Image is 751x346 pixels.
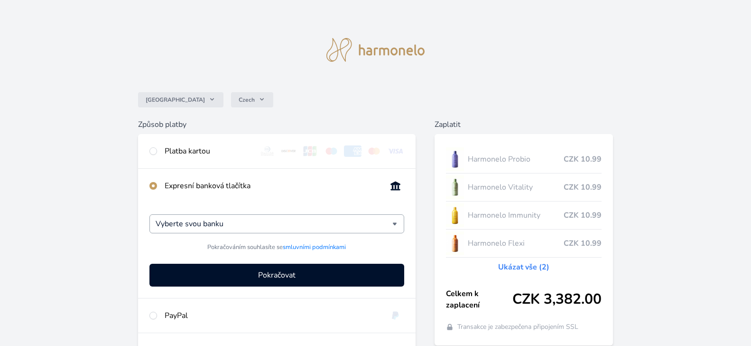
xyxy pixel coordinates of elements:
span: CZK 10.99 [564,238,602,249]
span: Harmonelo Immunity [468,210,564,221]
div: PayPal [165,310,379,321]
div: Vyberte svou banku [149,214,404,233]
h6: Zaplatit [435,119,613,130]
span: CZK 10.99 [564,210,602,221]
span: Transakce je zabezpečena připojením SSL [457,322,578,332]
img: maestro.svg [323,145,340,157]
div: Expresní banková tlačítka [165,180,379,192]
span: Czech [239,96,255,104]
span: Pokračovat [258,269,296,281]
button: [GEOGRAPHIC_DATA] [138,92,223,107]
img: paypal.svg [387,310,404,321]
span: Harmonelo Vitality [468,182,564,193]
div: Platba kartou [165,145,251,157]
button: Czech [231,92,273,107]
img: logo.svg [326,38,425,62]
img: CLEAN_PROBIO_se_stinem_x-lo.jpg [446,147,464,171]
img: CLEAN_FLEXI_se_stinem_x-hi_(1)-lo.jpg [446,231,464,255]
img: discover.svg [280,145,297,157]
span: Celkem k zaplacení [446,288,513,311]
img: visa.svg [387,145,404,157]
span: Harmonelo Flexi [468,238,564,249]
span: Pokračováním souhlasíte se [207,243,346,252]
button: Pokračovat [149,264,404,287]
img: diners.svg [259,145,276,157]
img: mc.svg [365,145,383,157]
img: onlineBanking_CZ.svg [387,180,404,192]
span: Harmonelo Probio [468,154,564,165]
a: smluvními podmínkami [283,243,346,251]
img: IMMUNITY_se_stinem_x-lo.jpg [446,203,464,227]
img: CLEAN_VITALITY_se_stinem_x-lo.jpg [446,175,464,199]
span: CZK 3,382.00 [512,291,602,308]
span: CZK 10.99 [564,154,602,165]
h6: Způsob platby [138,119,416,130]
img: amex.svg [344,145,362,157]
span: [GEOGRAPHIC_DATA] [146,96,205,104]
img: jcb.svg [301,145,319,157]
a: Ukázat vše (2) [498,261,549,273]
input: Hledat... [156,218,392,230]
span: CZK 10.99 [564,182,602,193]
